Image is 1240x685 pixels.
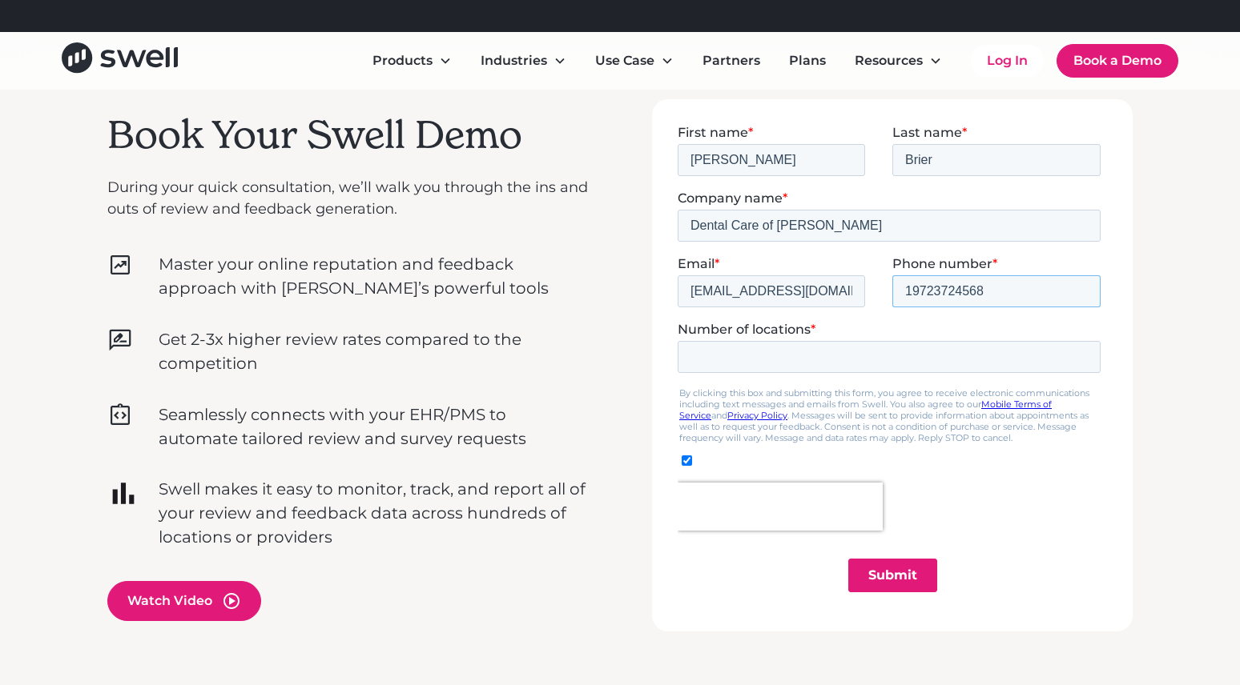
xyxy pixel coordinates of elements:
div: Use Case [595,51,654,70]
div: Resources [842,45,955,77]
p: Get 2-3x higher review rates compared to the competition [159,327,588,375]
a: Book a Demo [1057,44,1178,78]
a: Log In [971,45,1044,77]
a: Plans [776,45,839,77]
h2: Book Your Swell Demo [107,112,588,158]
p: Swell makes it easy to monitor, track, and report all of your review and feedback data across hun... [159,477,588,549]
div: Products [372,51,433,70]
div: Products [360,45,465,77]
div: Industries [468,45,579,77]
p: During your quick consultation, we’ll walk you through the ins and outs of review and feedback ge... [107,177,588,220]
a: Partners [690,45,773,77]
p: Seamlessly connects with your EHR/PMS to automate tailored review and survey requests [159,403,588,451]
a: home [62,42,178,78]
div: Use Case [582,45,686,77]
p: Master your online reputation and feedback approach with [PERSON_NAME]’s powerful tools [159,252,588,300]
div: Industries [481,51,547,70]
div: Resources [855,51,923,70]
div: Watch Video [127,591,212,611]
a: open lightbox [107,581,588,621]
iframe: Form 0 [678,125,1107,606]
